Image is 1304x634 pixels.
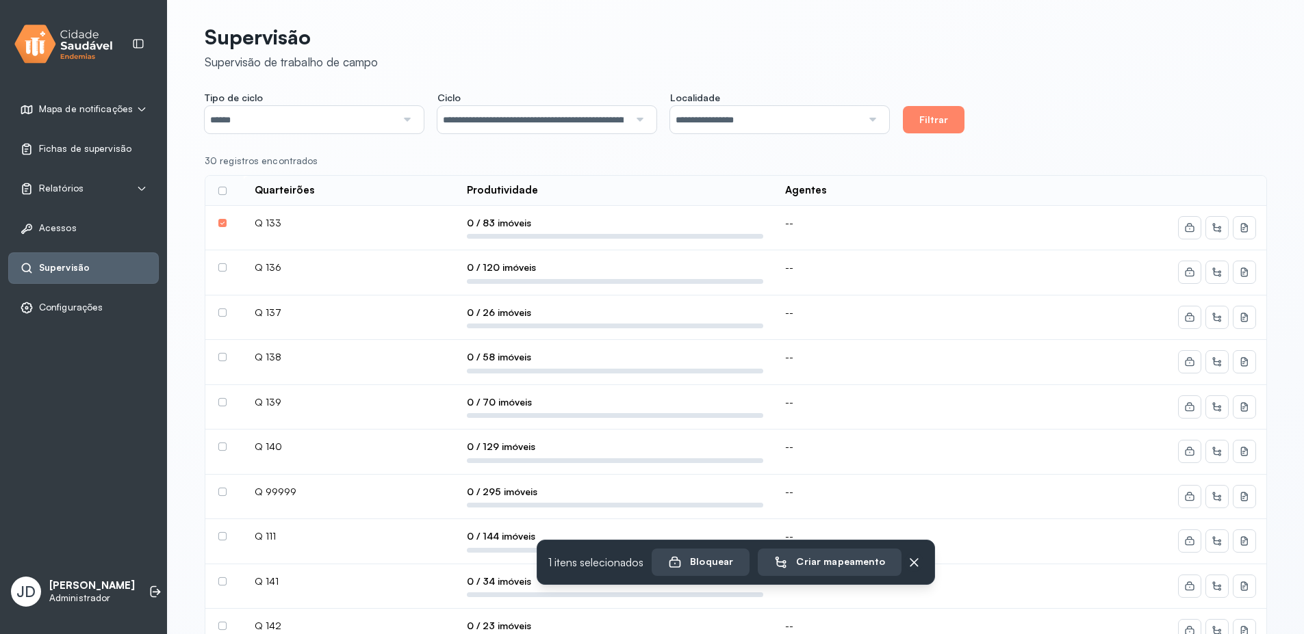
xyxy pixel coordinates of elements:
[255,440,445,453] div: Q 140
[20,142,147,156] a: Fichas de supervisão
[205,55,378,69] div: Supervisão de trabalho de campo
[785,261,1029,274] div: --
[467,575,763,587] span: 0 / 34 imóveis
[39,222,77,234] span: Acessos
[467,261,763,274] span: 0 / 120 imóveis
[785,530,1029,542] div: --
[785,440,1029,453] div: --
[785,396,1029,408] div: --
[668,555,733,569] div: Bloquear
[467,486,763,498] span: 0 / 295 imóveis
[255,306,445,319] div: Q 137
[785,306,1029,319] div: --
[785,217,1029,229] div: --
[39,103,133,115] span: Mapa de notificações
[785,486,1029,498] div: --
[467,306,763,319] span: 0 / 26 imóveis
[255,530,445,542] div: Q 111
[255,396,445,408] div: Q 139
[437,92,461,104] span: Ciclo
[205,25,378,49] p: Supervisão
[14,22,113,66] img: logo.svg
[255,620,445,632] div: Q 142
[39,143,131,155] span: Fichas de supervisão
[670,92,720,104] span: Localidade
[255,575,445,587] div: Q 141
[255,217,445,229] div: Q 133
[467,351,763,363] span: 0 / 58 imóveis
[774,555,884,569] div: Criar mapeamento
[205,92,263,104] span: Tipo de ciclo
[785,620,1029,632] div: --
[255,351,445,363] div: Q 138
[255,261,445,274] div: Q 136
[49,579,135,592] p: [PERSON_NAME]
[39,262,90,274] span: Supervisão
[39,302,103,313] span: Configurações
[467,396,763,408] span: 0 / 70 imóveis
[20,261,147,275] a: Supervisão
[205,155,1256,167] div: 30 registros encontrados
[467,620,763,632] span: 0 / 23 imóveis
[467,217,763,229] span: 0 / 83 imóveis
[537,540,935,585] div: 1 itens selecionados
[652,549,750,576] button: Bloquear
[16,583,36,600] span: JD
[255,184,314,197] div: Quarteirões
[255,486,445,498] div: Q 99999
[758,549,901,576] button: Criar mapeamento
[903,106,964,133] button: Filtrar
[20,222,147,235] a: Acessos
[467,440,763,453] span: 0 / 129 imóveis
[467,530,763,542] span: 0 / 144 imóveis
[20,301,147,315] a: Configurações
[785,184,826,197] div: Agentes
[785,351,1029,363] div: --
[39,183,84,194] span: Relatórios
[467,184,538,197] div: Produtividade
[49,592,135,604] p: Administrador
